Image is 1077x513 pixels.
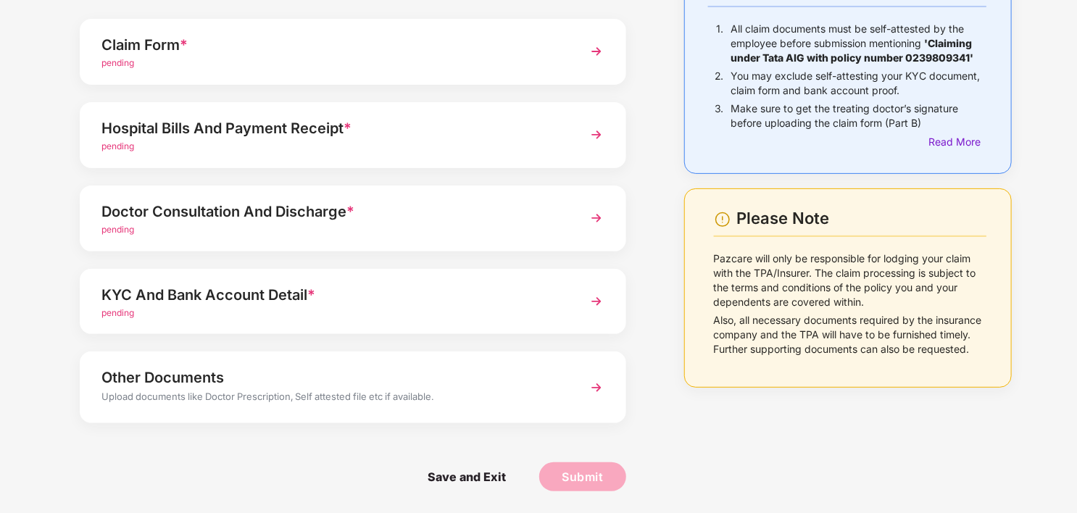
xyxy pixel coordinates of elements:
[101,141,134,151] span: pending
[413,462,520,491] span: Save and Exit
[714,313,986,356] p: Also, all necessary documents required by the insurance company and the TPA will have to be furni...
[101,57,134,68] span: pending
[715,101,724,130] p: 3.
[583,122,610,148] img: svg+xml;base64,PHN2ZyBpZD0iTmV4dCIgeG1sbnM9Imh0dHA6Ly93d3cudzMub3JnLzIwMDAvc3ZnIiB3aWR0aD0iMzYiIG...
[714,211,731,228] img: svg+xml;base64,PHN2ZyBpZD0iV2FybmluZ18tXzI0eDI0IiBkYXRhLW5hbWU9Ildhcm5pbmcgLSAyNHgyNCIgeG1sbnM9Im...
[101,224,134,235] span: pending
[715,69,724,98] p: 2.
[101,307,134,318] span: pending
[101,366,562,389] div: Other Documents
[101,117,562,140] div: Hospital Bills And Payment Receipt
[101,33,562,57] div: Claim Form
[583,375,610,401] img: svg+xml;base64,PHN2ZyBpZD0iTmV4dCIgeG1sbnM9Imh0dHA6Ly93d3cudzMub3JnLzIwMDAvc3ZnIiB3aWR0aD0iMzYiIG...
[101,283,562,306] div: KYC And Bank Account Detail
[714,251,986,309] p: Pazcare will only be responsible for lodging your claim with the TPA/Insurer. The claim processin...
[731,69,986,98] p: You may exclude self-attesting your KYC document, claim form and bank account proof.
[736,209,986,228] div: Please Note
[583,38,610,64] img: svg+xml;base64,PHN2ZyBpZD0iTmV4dCIgeG1sbnM9Imh0dHA6Ly93d3cudzMub3JnLzIwMDAvc3ZnIiB3aWR0aD0iMzYiIG...
[539,462,626,491] button: Submit
[928,134,986,150] div: Read More
[101,389,562,408] div: Upload documents like Doctor Prescription, Self attested file etc if available.
[731,22,986,65] p: All claim documents must be self-attested by the employee before submission mentioning
[717,22,724,65] p: 1.
[583,288,610,314] img: svg+xml;base64,PHN2ZyBpZD0iTmV4dCIgeG1sbnM9Imh0dHA6Ly93d3cudzMub3JnLzIwMDAvc3ZnIiB3aWR0aD0iMzYiIG...
[583,205,610,231] img: svg+xml;base64,PHN2ZyBpZD0iTmV4dCIgeG1sbnM9Imh0dHA6Ly93d3cudzMub3JnLzIwMDAvc3ZnIiB3aWR0aD0iMzYiIG...
[101,200,562,223] div: Doctor Consultation And Discharge
[731,101,986,130] p: Make sure to get the treating doctor’s signature before uploading the claim form (Part B)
